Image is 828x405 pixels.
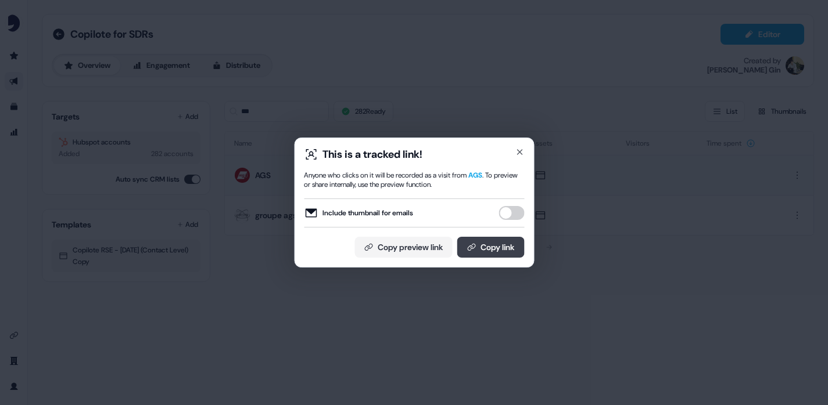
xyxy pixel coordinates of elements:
label: Include thumbnail for emails [304,206,413,220]
div: Anyone who clicks on it will be recorded as a visit from . To preview or share internally, use th... [304,171,524,189]
span: AGS [468,171,482,180]
button: Copy preview link [354,237,452,258]
button: Copy link [457,237,524,258]
div: This is a tracked link! [322,147,422,161]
